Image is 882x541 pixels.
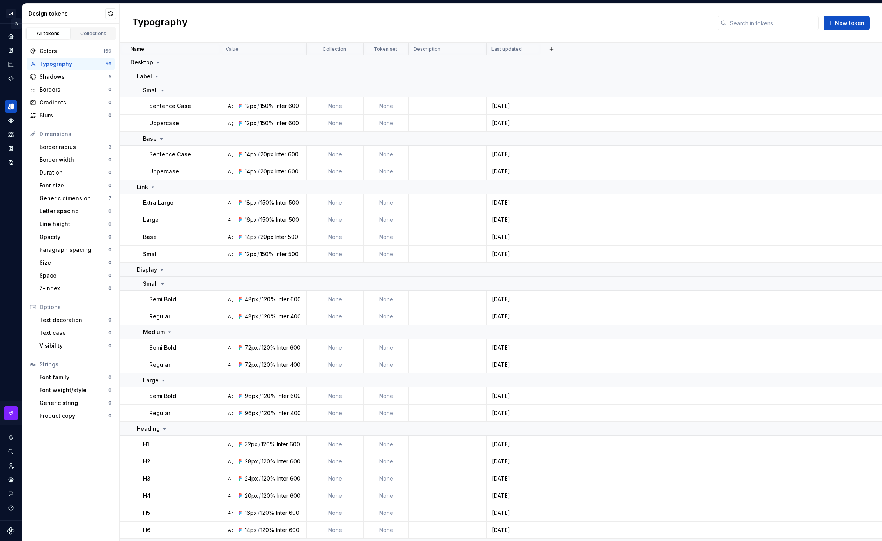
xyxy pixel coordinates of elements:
div: Ag [228,476,234,482]
td: None [307,211,364,228]
div: 0 [108,234,111,240]
div: 48px [245,295,258,303]
div: 72px [245,344,258,352]
div: Inter [278,392,289,400]
div: / [259,458,261,465]
div: Inter [275,150,286,158]
div: 120% [262,344,276,352]
div: [DATE] [487,233,541,241]
div: 600 [288,102,299,110]
a: Data sources [5,156,17,169]
p: Regular [149,361,170,369]
td: None [364,387,409,405]
div: / [257,119,259,127]
td: None [364,453,409,470]
div: Search ⌘K [5,446,17,458]
td: None [364,194,409,211]
div: Generic dimension [39,194,108,202]
div: Typography [39,60,105,68]
p: Display [137,266,157,274]
td: None [364,146,409,163]
div: Size [39,259,108,267]
div: Text decoration [39,316,108,324]
div: 0 [108,413,111,419]
div: Options [39,303,111,311]
div: Ag [228,103,234,109]
a: Documentation [5,44,17,57]
td: None [307,339,364,356]
div: / [258,440,260,448]
div: / [258,150,260,158]
p: Small [143,250,158,258]
button: Expand sidebar [11,18,22,29]
td: None [364,246,409,263]
div: 12px [245,250,256,258]
div: 500 [288,250,299,258]
a: Components [5,114,17,127]
div: Ag [228,362,234,368]
div: All tokens [29,30,68,37]
td: None [307,453,364,470]
div: / [259,409,261,417]
p: Semi Bold [149,295,176,303]
div: 120% [262,361,276,369]
button: New token [824,16,870,30]
div: [DATE] [487,440,541,448]
div: Z-index [39,285,108,292]
a: Shadows5 [27,71,115,83]
div: 0 [108,182,111,189]
div: 0 [108,317,111,323]
p: H1 [143,440,149,448]
div: [DATE] [487,392,541,400]
div: Ag [228,234,234,240]
div: 12px [245,119,256,127]
div: 120% [262,295,276,303]
a: Paragraph spacing0 [36,244,115,256]
div: Letter spacing [39,207,108,215]
div: 0 [108,87,111,93]
td: None [364,339,409,356]
div: Notifications [5,431,17,444]
div: Inter [276,102,287,110]
div: 14px [245,168,257,175]
div: Inter [278,295,289,303]
td: None [364,308,409,325]
div: [DATE] [487,102,541,110]
div: Paragraph spacing [39,246,108,254]
div: [DATE] [487,119,541,127]
td: None [364,291,409,308]
div: / [258,216,260,224]
div: 0 [108,387,111,393]
a: Font family0 [36,371,115,384]
p: Large [143,377,159,384]
div: 0 [108,272,111,279]
p: Value [226,46,239,52]
div: Ag [228,393,234,399]
div: 96px [245,392,258,400]
p: H2 [143,458,150,465]
a: Home [5,30,17,42]
div: Ag [228,251,234,257]
p: Last updated [491,46,522,52]
a: Settings [5,474,17,486]
div: 12px [245,102,256,110]
a: Text case0 [36,327,115,339]
div: LH [6,9,16,18]
p: Regular [149,409,170,417]
div: 150% [260,199,274,207]
div: [DATE] [487,458,541,465]
td: None [364,115,409,132]
div: Ag [228,527,234,533]
td: None [307,405,364,422]
div: / [257,250,259,258]
div: 20px [260,168,274,175]
div: [DATE] [487,313,541,320]
div: 0 [108,400,111,406]
div: Storybook stories [5,142,17,155]
td: None [364,228,409,246]
div: Inter [276,199,287,207]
